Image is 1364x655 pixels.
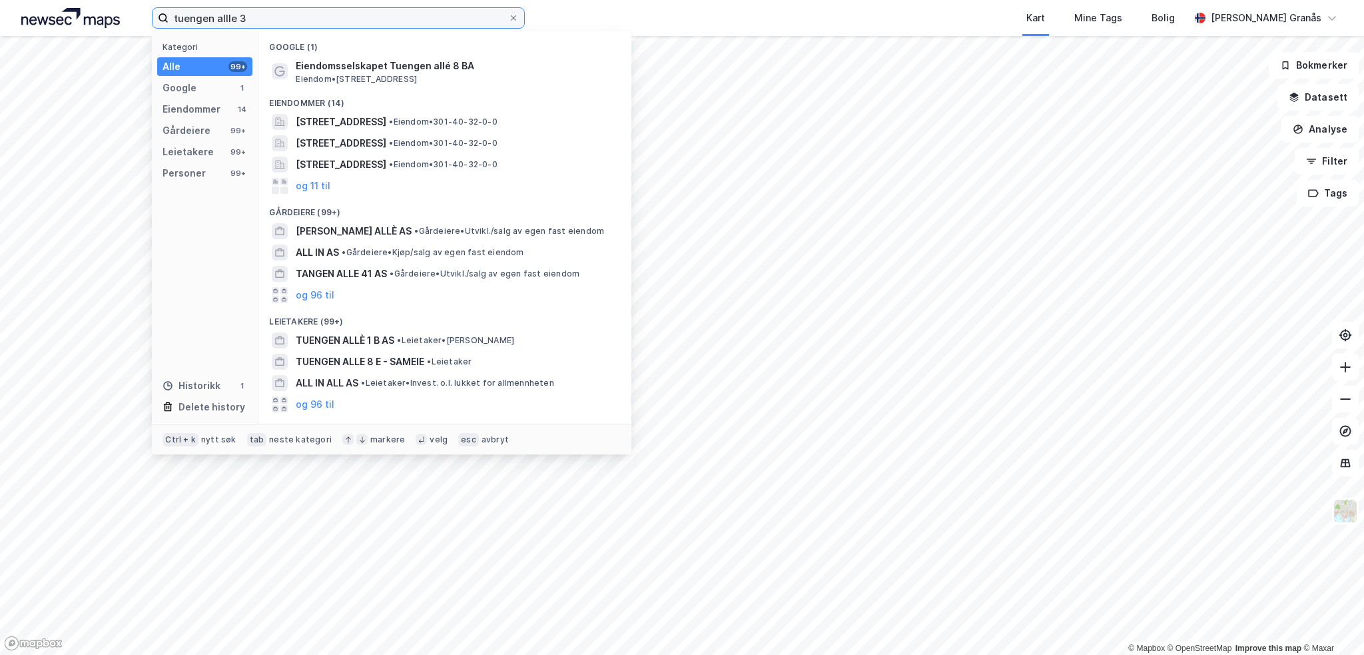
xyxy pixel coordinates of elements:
span: Eiendom • 301-40-32-0-0 [389,117,497,127]
div: avbryt [482,434,509,445]
div: Leietakere [163,144,214,160]
div: esc [458,433,479,446]
span: [STREET_ADDRESS] [296,114,386,130]
span: TUENGEN ALLÈ 1 B AS [296,332,394,348]
span: Leietaker • [PERSON_NAME] [397,335,514,346]
div: velg [430,434,448,445]
div: 1 [236,380,247,391]
div: 1 [236,83,247,93]
a: OpenStreetMap [1168,644,1232,653]
a: Mapbox homepage [4,636,63,651]
div: Historikk [163,378,220,394]
span: Eiendomsselskapet Tuengen allé 8 BA [296,58,615,74]
div: Gårdeiere (99+) [258,197,631,221]
button: Tags [1297,180,1359,207]
button: og 96 til [296,287,334,303]
span: Eiendom • [STREET_ADDRESS] [296,74,417,85]
button: Analyse [1281,116,1359,143]
div: [PERSON_NAME] Granås [1211,10,1321,26]
span: ALL IN ALL AS [296,375,358,391]
iframe: Chat Widget [1297,591,1364,655]
span: Gårdeiere • Kjøp/salg av egen fast eiendom [342,247,523,258]
span: • [427,356,431,366]
div: Google (1) [258,31,631,55]
div: Alle [163,59,180,75]
img: logo.a4113a55bc3d86da70a041830d287a7e.svg [21,8,120,28]
div: Mine Tags [1074,10,1122,26]
span: [PERSON_NAME] ALLÈ AS [296,223,412,239]
div: Ctrl + k [163,433,198,446]
div: 99+ [228,61,247,72]
span: TANGEN ALLE 41 AS [296,266,387,282]
span: Leietaker [427,356,472,367]
a: Mapbox [1128,644,1165,653]
div: Delete history [178,399,245,415]
div: nytt søk [201,434,236,445]
span: • [414,226,418,236]
div: Eiendommer (14) [258,87,631,111]
button: Datasett [1277,84,1359,111]
div: 99+ [228,147,247,157]
div: Leietakere (99+) [258,306,631,330]
div: Personer [163,165,206,181]
button: Bokmerker [1269,52,1359,79]
span: Gårdeiere • Utvikl./salg av egen fast eiendom [414,226,604,237]
span: • [342,247,346,257]
button: og 96 til [296,396,334,412]
div: Kart [1026,10,1045,26]
span: ALL IN AS [296,245,339,261]
span: • [389,159,393,169]
span: TUENGEN ALLE 8 E - SAMEIE [296,354,424,370]
div: neste kategori [269,434,332,445]
span: Eiendom • 301-40-32-0-0 [389,159,497,170]
a: Improve this map [1235,644,1301,653]
button: Filter [1295,148,1359,175]
button: og 11 til [296,178,330,194]
div: Eiendommer [163,101,220,117]
div: Gårdeiere [163,123,210,139]
div: markere [370,434,405,445]
span: Eiendom • 301-40-32-0-0 [389,138,497,149]
div: 99+ [228,168,247,179]
div: 99+ [228,125,247,136]
div: Personer (99+) [258,415,631,439]
span: [STREET_ADDRESS] [296,157,386,173]
div: Google [163,80,196,96]
img: Z [1333,498,1358,524]
span: [STREET_ADDRESS] [296,135,386,151]
span: • [389,117,393,127]
span: Gårdeiere • Utvikl./salg av egen fast eiendom [390,269,579,279]
span: • [361,378,365,388]
span: • [390,269,394,279]
span: Leietaker • Invest. o.l. lukket for allmennheten [361,378,553,388]
div: tab [247,433,267,446]
div: Kategori [163,42,252,52]
div: Bolig [1152,10,1175,26]
div: 14 [236,104,247,115]
span: • [389,138,393,148]
input: Søk på adresse, matrikkel, gårdeiere, leietakere eller personer [169,8,508,28]
span: • [397,335,401,345]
